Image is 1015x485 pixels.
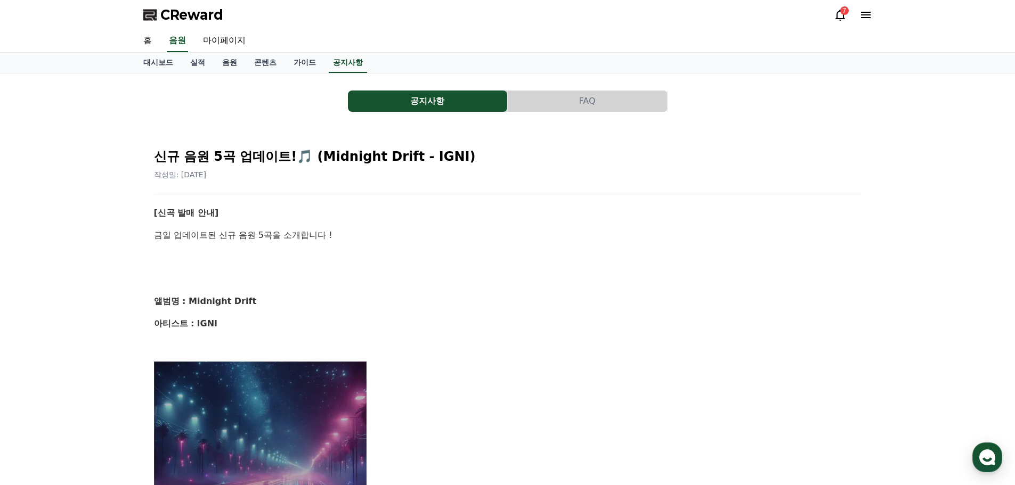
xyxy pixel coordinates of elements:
div: 7 [840,6,849,15]
a: 콘텐츠 [246,53,285,73]
strong: 앨범명 : Midnight Drift [154,296,257,306]
strong: IGNI [197,318,217,328]
span: CReward [160,6,223,23]
strong: 아티스트 : [154,318,194,328]
a: CReward [143,6,223,23]
a: 7 [834,9,847,21]
a: 마이페이지 [194,30,254,52]
a: 대시보드 [135,53,182,73]
a: 홈 [135,30,160,52]
a: 가이드 [285,53,324,73]
a: 음원 [167,30,188,52]
button: 공지사항 [348,91,507,112]
button: FAQ [508,91,667,112]
a: 공지사항 [329,53,367,73]
a: FAQ [508,91,668,112]
p: 금일 업데이트된 신규 음원 5곡을 소개합니다 ! [154,228,862,242]
span: 작성일: [DATE] [154,170,207,179]
a: 공지사항 [348,91,508,112]
a: 실적 [182,53,214,73]
h2: 신규 음원 5곡 업데이트!🎵 (Midnight Drift - IGNI) [154,148,862,165]
a: 음원 [214,53,246,73]
strong: [신곡 발매 안내] [154,208,219,218]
